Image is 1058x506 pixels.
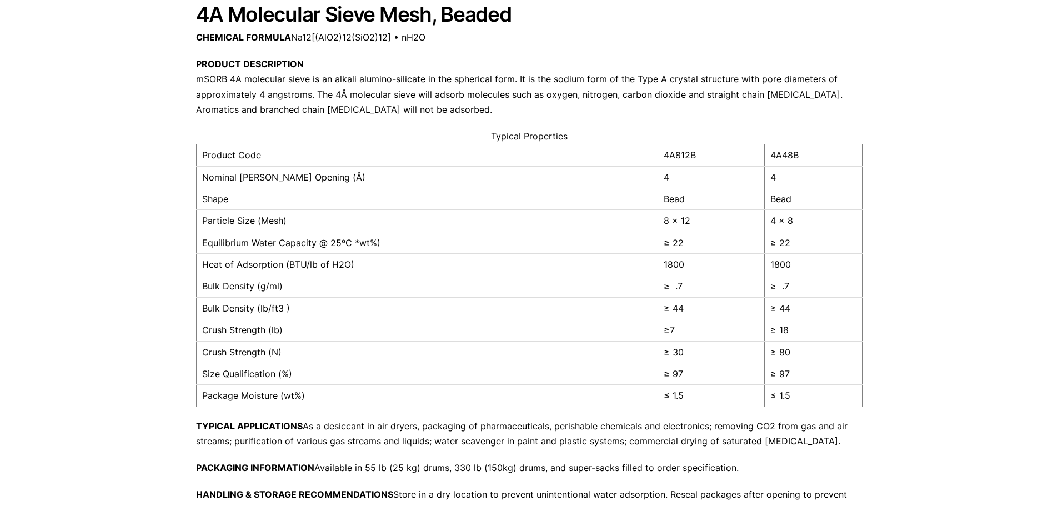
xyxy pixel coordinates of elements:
[196,363,658,385] td: Size Qualification (%)
[765,275,862,297] td: ≥ .7
[658,297,765,319] td: ≥ 44
[196,166,658,188] td: Nominal [PERSON_NAME] Opening (Å)
[658,319,765,341] td: ≥7
[196,275,658,297] td: Bulk Density (g/ml)
[658,210,765,232] td: 8 x 12
[196,297,658,319] td: Bulk Density (lb/ft3 )
[196,489,393,500] strong: HANDLING & STORAGE RECOMMENDATIONS
[765,210,862,232] td: 4 x 8
[658,385,765,407] td: ≤ 1.5
[196,460,863,475] p: Available in 55 lb (25 kg) drums, 330 lb (150kg) drums, and super-sacks filled to order specifica...
[765,297,862,319] td: ≥ 44
[196,188,658,209] td: Shape
[196,129,863,144] caption: Typical Properties
[658,188,765,209] td: Bead
[196,32,291,43] strong: CHEMICAL FORMULA
[196,319,658,341] td: Crush Strength (lb)
[196,144,658,166] td: Product Code
[196,58,304,69] strong: PRODUCT DESCRIPTION
[658,363,765,385] td: ≥ 97
[196,232,658,253] td: Equilibrium Water Capacity @ 25ºC *wt%)
[196,341,658,363] td: Crush Strength (N)
[765,144,862,166] td: 4A48B
[196,3,863,26] h1: 4A Molecular Sieve Mesh, Beaded
[658,166,765,188] td: 4
[658,275,765,297] td: ≥ .7
[765,385,862,407] td: ≤ 1.5
[765,341,862,363] td: ≥ 80
[196,420,303,432] strong: TYPICAL APPLICATIONS
[196,57,863,117] p: mSORB 4A molecular sieve is an alkali alumino-silicate in the spherical form. It is the sodium fo...
[196,419,863,449] p: As a desiccant in air dryers, packaging of pharmaceuticals, perishable chemicals and electronics;...
[196,385,658,407] td: Package Moisture (wt%)
[765,166,862,188] td: 4
[765,254,862,275] td: 1800
[765,188,862,209] td: Bead
[765,319,862,341] td: ≥ 18
[196,254,658,275] td: Heat of Adsorption (BTU/lb of H2O)
[658,144,765,166] td: 4A812B
[765,232,862,253] td: ≥ 22
[658,232,765,253] td: ≥ 22
[196,462,314,473] strong: PACKAGING INFORMATION
[196,210,658,232] td: Particle Size (Mesh)
[765,363,862,385] td: ≥ 97
[658,254,765,275] td: 1800
[658,341,765,363] td: ≥ 30
[196,30,863,45] p: Na12[(AlO2)12(SiO2)12] • nH2O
